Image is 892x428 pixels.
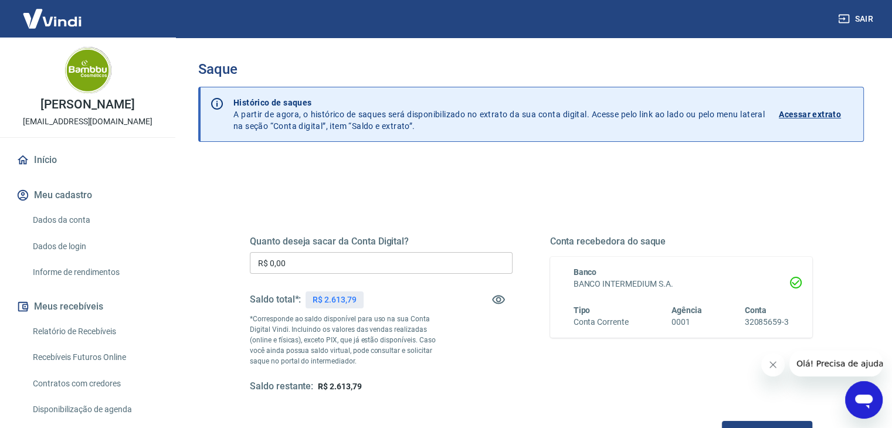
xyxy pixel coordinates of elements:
h6: Conta Corrente [574,316,629,328]
h5: Saldo total*: [250,294,301,305]
h3: Saque [198,61,864,77]
a: Relatório de Recebíveis [28,320,161,344]
span: Banco [574,267,597,277]
h6: 0001 [671,316,702,328]
a: Dados de login [28,235,161,259]
h6: BANCO INTERMEDIUM S.A. [574,278,789,290]
a: Recebíveis Futuros Online [28,345,161,369]
span: Conta [744,305,766,315]
span: Agência [671,305,702,315]
iframe: Mensagem da empresa [789,351,883,376]
span: Olá! Precisa de ajuda? [7,8,99,18]
a: Informe de rendimentos [28,260,161,284]
button: Meus recebíveis [14,294,161,320]
a: Dados da conta [28,208,161,232]
button: Sair [836,8,878,30]
p: *Corresponde ao saldo disponível para uso na sua Conta Digital Vindi. Incluindo os valores das ve... [250,314,447,366]
iframe: Fechar mensagem [761,353,785,376]
h5: Conta recebedora do saque [550,236,813,247]
button: Meu cadastro [14,182,161,208]
p: [EMAIL_ADDRESS][DOMAIN_NAME] [23,116,152,128]
p: A partir de agora, o histórico de saques será disponibilizado no extrato da sua conta digital. Ac... [233,97,765,132]
iframe: Botão para abrir a janela de mensagens [845,381,883,419]
img: a93a3715-afdc-456c-9a9a-37bb5c176aa4.jpeg [65,47,111,94]
img: Vindi [14,1,90,36]
a: Início [14,147,161,173]
h6: 32085659-3 [744,316,789,328]
p: R$ 2.613,79 [313,294,356,306]
span: Tipo [574,305,591,315]
p: Histórico de saques [233,97,765,108]
p: Acessar extrato [779,108,841,120]
h5: Saldo restante: [250,381,313,393]
p: [PERSON_NAME] [40,98,134,111]
a: Contratos com credores [28,372,161,396]
span: R$ 2.613,79 [318,382,361,391]
a: Disponibilização de agenda [28,398,161,422]
a: Acessar extrato [779,97,854,132]
h5: Quanto deseja sacar da Conta Digital? [250,236,513,247]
